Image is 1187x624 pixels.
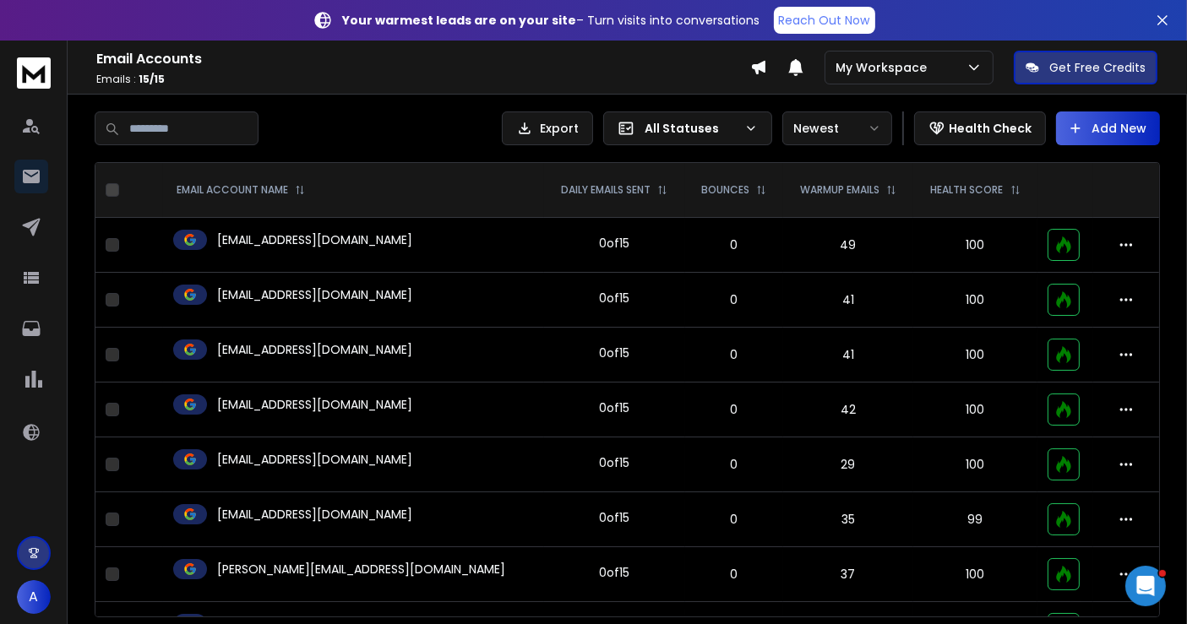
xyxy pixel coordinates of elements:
[695,401,773,418] p: 0
[217,286,412,303] p: [EMAIL_ADDRESS][DOMAIN_NAME]
[599,345,629,361] div: 0 of 15
[695,511,773,528] p: 0
[645,120,738,137] p: All Statuses
[599,454,629,471] div: 0 of 15
[343,12,577,29] strong: Your warmest leads are on your site
[599,290,629,307] div: 0 of 15
[695,291,773,308] p: 0
[695,346,773,363] p: 0
[782,111,892,145] button: Newest
[343,12,760,29] p: – Turn visits into conversations
[914,111,1046,145] button: Health Check
[913,437,1037,492] td: 100
[599,235,629,252] div: 0 of 15
[96,49,750,69] h1: Email Accounts
[800,183,879,197] p: WARMUP EMAILS
[599,564,629,581] div: 0 of 15
[599,399,629,416] div: 0 of 15
[217,396,412,413] p: [EMAIL_ADDRESS][DOMAIN_NAME]
[913,273,1037,328] td: 100
[139,72,165,86] span: 15 / 15
[1056,111,1160,145] button: Add New
[17,580,51,614] button: A
[949,120,1032,137] p: Health Check
[783,328,914,383] td: 41
[502,111,593,145] button: Export
[783,547,914,602] td: 37
[783,273,914,328] td: 41
[1014,51,1157,84] button: Get Free Credits
[913,492,1037,547] td: 99
[96,73,750,86] p: Emails :
[913,328,1037,383] td: 100
[17,57,51,89] img: logo
[783,437,914,492] td: 29
[931,183,1004,197] p: HEALTH SCORE
[774,7,875,34] a: Reach Out Now
[561,183,651,197] p: DAILY EMAILS SENT
[695,566,773,583] p: 0
[1049,59,1146,76] p: Get Free Credits
[779,12,870,29] p: Reach Out Now
[177,183,305,197] div: EMAIL ACCOUNT NAME
[695,456,773,473] p: 0
[783,218,914,273] td: 49
[217,561,505,578] p: [PERSON_NAME][EMAIL_ADDRESS][DOMAIN_NAME]
[217,341,412,358] p: [EMAIL_ADDRESS][DOMAIN_NAME]
[913,547,1037,602] td: 100
[783,492,914,547] td: 35
[913,218,1037,273] td: 100
[836,59,934,76] p: My Workspace
[217,451,412,468] p: [EMAIL_ADDRESS][DOMAIN_NAME]
[695,236,773,253] p: 0
[783,383,914,437] td: 42
[599,509,629,526] div: 0 of 15
[1125,566,1166,606] iframe: Intercom live chat
[701,183,749,197] p: BOUNCES
[913,383,1037,437] td: 100
[217,231,412,248] p: [EMAIL_ADDRESS][DOMAIN_NAME]
[217,506,412,523] p: [EMAIL_ADDRESS][DOMAIN_NAME]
